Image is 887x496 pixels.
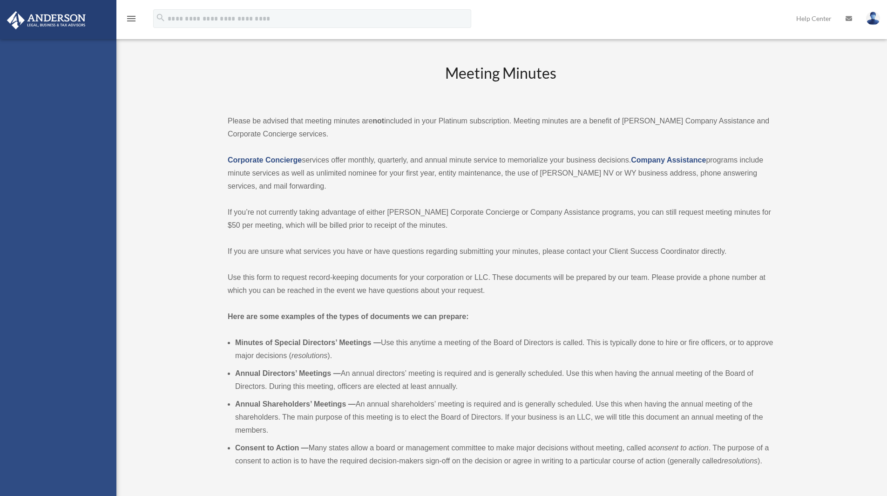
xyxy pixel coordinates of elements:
p: services offer monthly, quarterly, and annual minute service to memorialize your business decisio... [228,154,773,193]
b: Annual Shareholders’ Meetings — [235,400,356,408]
a: Corporate Concierge [228,156,302,164]
i: menu [126,13,137,24]
em: resolutions [722,457,758,465]
p: If you are unsure what services you have or have questions regarding submitting your minutes, ple... [228,245,773,258]
p: Use this form to request record-keeping documents for your corporation or LLC. These documents wi... [228,271,773,297]
strong: not [372,117,384,125]
b: Minutes of Special Directors’ Meetings — [235,339,381,347]
li: An annual shareholders’ meeting is required and is generally scheduled. Use this when having the ... [235,398,773,437]
em: resolutions [291,352,327,360]
i: search [156,13,166,23]
em: action [689,444,709,452]
p: Please be advised that meeting minutes are included in your Platinum subscription. Meeting minute... [228,115,773,141]
img: Anderson Advisors Platinum Portal [4,11,88,29]
img: User Pic [866,12,880,25]
em: consent to [652,444,687,452]
h2: Meeting Minutes [228,63,773,102]
a: Company Assistance [631,156,706,164]
strong: Here are some examples of the types of documents we can prepare: [228,313,469,320]
p: If you’re not currently taking advantage of either [PERSON_NAME] Corporate Concierge or Company A... [228,206,773,232]
li: Many states allow a board or management committee to make major decisions without meeting, called... [235,442,773,468]
li: Use this anytime a meeting of the Board of Directors is called. This is typically done to hire or... [235,336,773,362]
li: An annual directors’ meeting is required and is generally scheduled. Use this when having the ann... [235,367,773,393]
a: menu [126,16,137,24]
b: Annual Directors’ Meetings — [235,369,341,377]
b: Consent to Action — [235,444,309,452]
